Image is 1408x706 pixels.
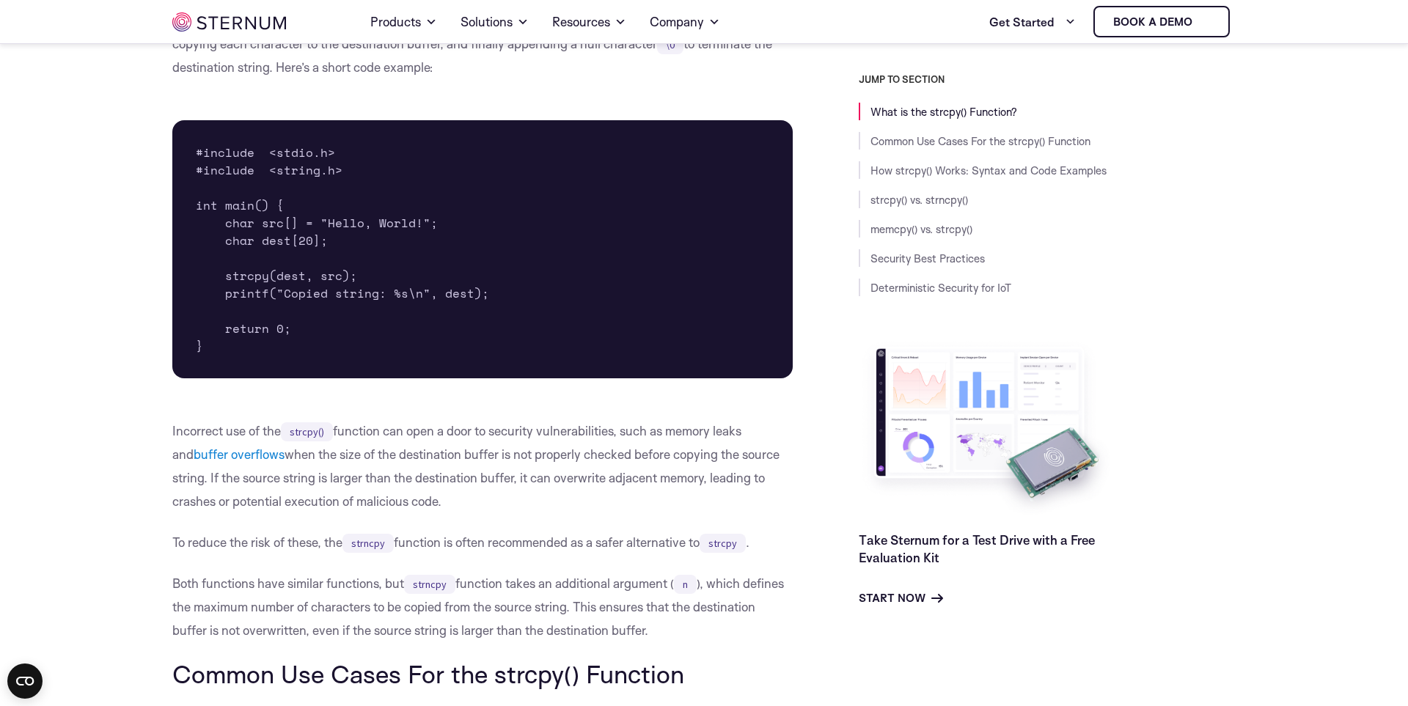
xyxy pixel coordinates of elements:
a: Start Now [859,589,943,607]
h3: JUMP TO SECTION [859,73,1236,85]
img: sternum iot [172,12,286,32]
a: strcpy() vs. strncpy() [870,193,968,207]
p: To reduce the risk of these, the function is often recommended as a safer alternative to . [172,531,793,554]
button: Open CMP widget [7,663,43,699]
a: memcpy() vs. strcpy() [870,222,972,236]
p: Both functions have similar functions, but function takes an additional argument ( ), which defin... [172,572,793,642]
img: sternum iot [1198,16,1210,28]
a: buffer overflows [194,446,285,462]
code: strncpy [404,575,455,594]
a: What is the strcpy() Function? [870,105,1017,119]
p: Incorrect use of the function can open a door to security vulnerabilities, such as memory leaks a... [172,419,793,513]
code: strncpy [342,534,394,553]
a: How strcpy() Works: Syntax and Code Examples [870,163,1107,177]
code: strcpy [700,534,746,553]
a: Security Best Practices [870,251,985,265]
a: Book a demo [1093,6,1230,37]
code: n [674,575,697,594]
a: Company [650,1,720,43]
a: Resources [552,1,626,43]
a: Solutions [461,1,529,43]
a: Products [370,1,437,43]
a: Common Use Cases For the strcpy() Function [870,134,1090,148]
a: Deterministic Security for IoT [870,281,1011,295]
img: Take Sternum for a Test Drive with a Free Evaluation Kit [859,337,1115,520]
pre: #include <stdio.h> #include <string.h> int main() { char src[] = "Hello, World!"; char dest[20]; ... [172,120,793,378]
code: \0 [657,35,683,54]
code: strcpy() [281,422,333,441]
a: Get Started [989,7,1076,37]
a: Take Sternum for a Test Drive with a Free Evaluation Kit [859,532,1095,565]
